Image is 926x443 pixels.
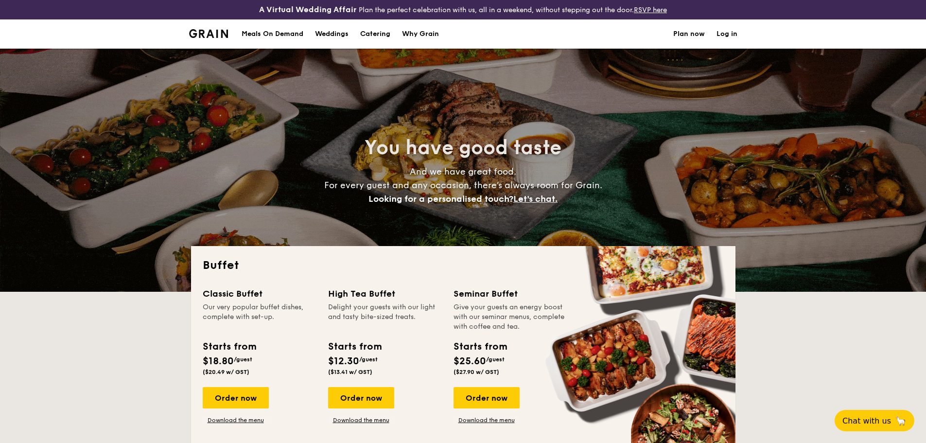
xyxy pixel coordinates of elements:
[328,302,442,332] div: Delight your guests with our light and tasty bite-sized treats.
[360,19,390,49] h1: Catering
[454,387,520,408] div: Order now
[328,355,359,367] span: $12.30
[234,356,252,363] span: /guest
[189,29,228,38] img: Grain
[309,19,354,49] a: Weddings
[328,369,372,375] span: ($13.41 w/ GST)
[454,416,520,424] a: Download the menu
[328,339,381,354] div: Starts from
[486,356,505,363] span: /guest
[835,410,914,431] button: Chat with us🦙
[673,19,705,49] a: Plan now
[259,4,357,16] h4: A Virtual Wedding Affair
[189,29,228,38] a: Logotype
[365,136,561,159] span: You have good taste
[402,19,439,49] div: Why Grain
[454,355,486,367] span: $25.60
[328,387,394,408] div: Order now
[368,194,513,204] span: Looking for a personalised touch?
[454,287,567,301] div: Seminar Buffet
[203,258,724,273] h2: Buffet
[242,19,303,49] div: Meals On Demand
[454,339,507,354] div: Starts from
[203,355,234,367] span: $18.80
[203,287,316,301] div: Classic Buffet
[454,369,499,375] span: ($27.90 w/ GST)
[359,356,378,363] span: /guest
[634,6,667,14] a: RSVP here
[183,4,743,16] div: Plan the perfect celebration with us, all in a weekend, without stepping out the door.
[328,287,442,301] div: High Tea Buffet
[315,19,349,49] div: Weddings
[842,416,891,425] span: Chat with us
[203,369,249,375] span: ($20.49 w/ GST)
[203,416,269,424] a: Download the menu
[203,387,269,408] div: Order now
[324,166,602,204] span: And we have great food. For every guest and any occasion, there’s always room for Grain.
[895,415,907,426] span: 🦙
[513,194,558,204] span: Let's chat.
[328,416,394,424] a: Download the menu
[454,302,567,332] div: Give your guests an energy boost with our seminar menus, complete with coffee and tea.
[716,19,737,49] a: Log in
[236,19,309,49] a: Meals On Demand
[354,19,396,49] a: Catering
[203,302,316,332] div: Our very popular buffet dishes, complete with set-up.
[396,19,445,49] a: Why Grain
[203,339,256,354] div: Starts from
